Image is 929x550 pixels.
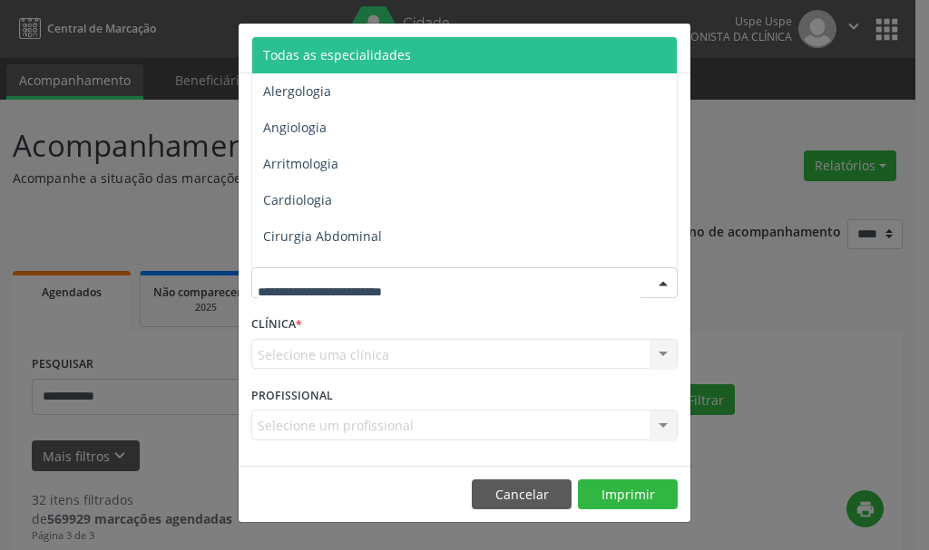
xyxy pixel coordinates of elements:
[263,264,375,281] span: Cirurgia Bariatrica
[472,479,572,510] button: Cancelar
[251,36,459,60] h5: Relatório de agendamentos
[654,24,690,68] button: Close
[251,311,302,339] label: CLÍNICA
[578,479,678,510] button: Imprimir
[263,155,338,172] span: Arritmologia
[263,46,411,63] span: Todas as especialidades
[263,82,331,100] span: Alergologia
[263,119,327,136] span: Angiologia
[263,227,382,245] span: Cirurgia Abdominal
[263,191,332,208] span: Cardiologia
[251,381,333,410] label: PROFISSIONAL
